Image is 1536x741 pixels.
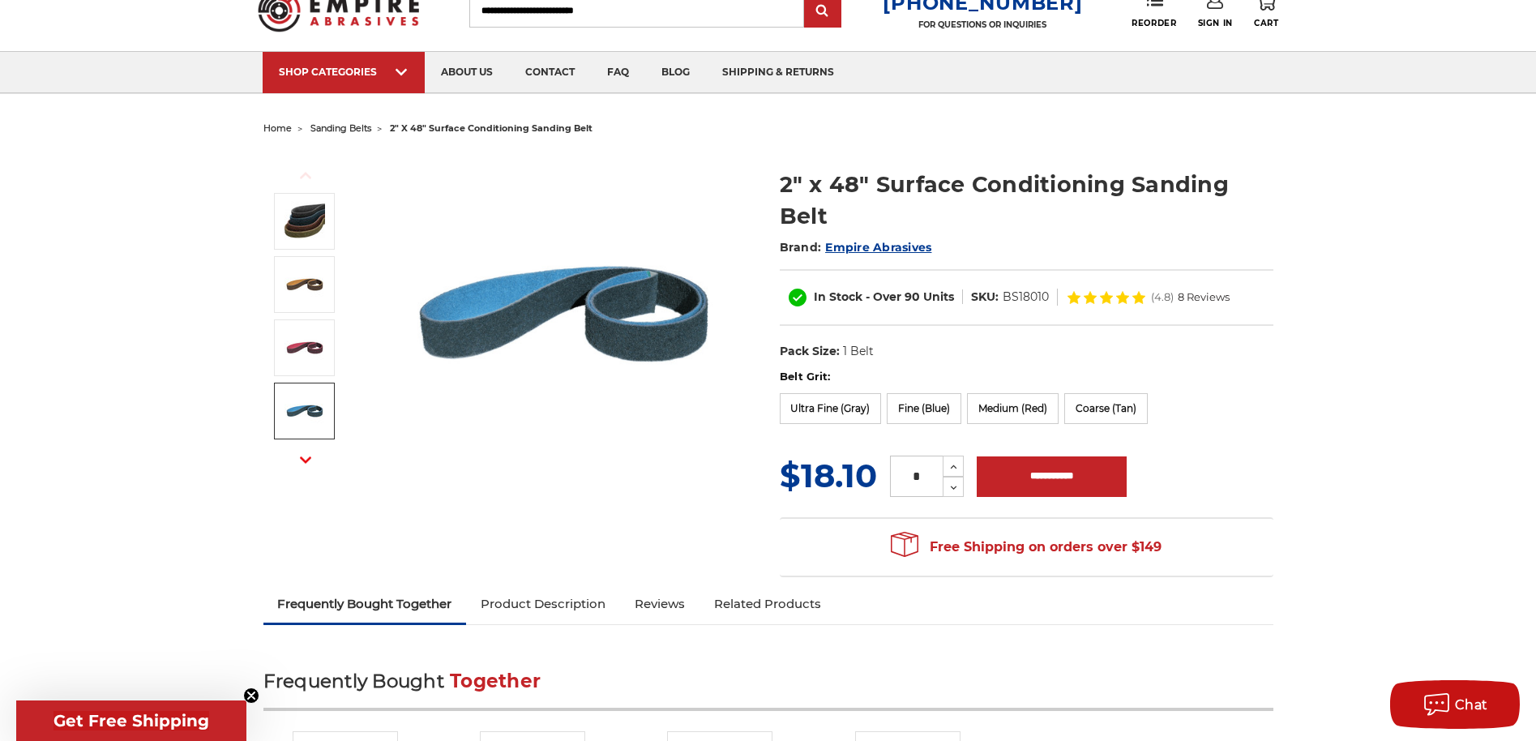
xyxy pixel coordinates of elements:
img: 2"x48" Fine Surface Conditioning Belt [285,391,325,431]
img: 2"x48" Surface Conditioning Sanding Belts [402,152,726,476]
span: Chat [1455,697,1488,713]
span: Cart [1254,18,1278,28]
img: 2"x48" Coarse Surface Conditioning Belt [285,264,325,305]
a: Reviews [620,586,700,622]
button: Previous [286,158,325,193]
p: FOR QUESTIONS OR INQUIRIES [883,19,1082,30]
span: (4.8) [1151,292,1174,302]
div: SHOP CATEGORIES [279,66,409,78]
dt: Pack Size: [780,343,840,360]
span: - Over [866,289,901,304]
button: Chat [1390,680,1520,729]
a: home [263,122,292,134]
span: Units [923,289,954,304]
span: $18.10 [780,456,877,495]
span: Frequently Bought [263,670,444,692]
a: faq [591,52,645,93]
a: shipping & returns [706,52,850,93]
dt: SKU: [971,289,999,306]
a: Related Products [700,586,836,622]
span: Together [450,670,541,692]
button: Close teaser [243,687,259,704]
span: Sign In [1198,18,1233,28]
img: 2"x48" Medium Surface Conditioning Belt [285,328,325,368]
a: Frequently Bought Together [263,586,467,622]
a: blog [645,52,706,93]
a: about us [425,52,509,93]
span: In Stock [814,289,862,304]
span: Get Free Shipping [53,711,209,730]
h1: 2" x 48" Surface Conditioning Sanding Belt [780,169,1273,232]
a: sanding belts [310,122,371,134]
span: Free Shipping on orders over $149 [891,531,1162,563]
span: 8 Reviews [1178,292,1230,302]
img: 2"x48" Surface Conditioning Sanding Belts [285,201,325,242]
a: contact [509,52,591,93]
span: 2" x 48" surface conditioning sanding belt [390,122,593,134]
button: Next [286,443,325,478]
a: Empire Abrasives [825,240,931,255]
a: Product Description [466,586,620,622]
dd: 1 Belt [843,343,874,360]
label: Belt Grit: [780,369,1273,385]
span: Reorder [1132,18,1176,28]
div: Get Free ShippingClose teaser [16,700,246,741]
dd: BS18010 [1003,289,1049,306]
span: Brand: [780,240,822,255]
span: 90 [905,289,920,304]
